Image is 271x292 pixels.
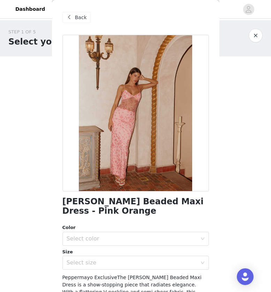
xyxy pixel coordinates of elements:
i: icon: down [201,237,205,242]
div: Color [62,224,209,231]
span: Back [75,14,87,21]
div: Select size [67,259,197,266]
div: STEP 1 OF 5 [8,29,97,35]
div: Open Intercom Messenger [237,268,254,285]
h1: [PERSON_NAME] Beaded Maxi Dress - Pink Orange [62,197,209,216]
a: Dashboard [11,1,49,17]
i: icon: down [201,261,205,266]
div: Size [62,248,209,255]
h1: Select your styles! [8,35,97,48]
a: Networks [51,1,85,17]
div: avatar [245,4,252,15]
div: Select color [67,235,197,242]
